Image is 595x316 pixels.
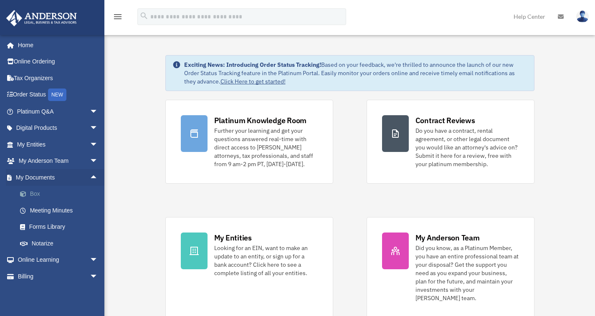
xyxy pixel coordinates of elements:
[6,53,111,70] a: Online Ordering
[6,153,111,169] a: My Anderson Teamarrow_drop_down
[6,252,111,268] a: Online Learningarrow_drop_down
[6,169,111,186] a: My Documentsarrow_drop_up
[184,61,321,68] strong: Exciting News: Introducing Order Status Tracking!
[12,186,111,202] a: Box
[113,12,123,22] i: menu
[6,103,111,120] a: Platinum Q&Aarrow_drop_down
[4,10,79,26] img: Anderson Advisors Platinum Portal
[6,120,111,137] a: Digital Productsarrow_drop_down
[415,115,475,126] div: Contract Reviews
[415,233,480,243] div: My Anderson Team
[48,88,66,101] div: NEW
[576,10,589,23] img: User Pic
[415,244,519,302] div: Did you know, as a Platinum Member, you have an entire professional team at your disposal? Get th...
[6,285,111,301] a: Events Calendar
[214,233,252,243] div: My Entities
[214,244,318,277] div: Looking for an EIN, want to make an update to an entity, or sign up for a bank account? Click her...
[214,126,318,168] div: Further your learning and get your questions answered real-time with direct access to [PERSON_NAM...
[90,120,106,137] span: arrow_drop_down
[415,126,519,168] div: Do you have a contract, rental agreement, or other legal document you would like an attorney's ad...
[220,78,286,85] a: Click Here to get started!
[90,103,106,120] span: arrow_drop_down
[367,100,534,184] a: Contract Reviews Do you have a contract, rental agreement, or other legal document you would like...
[90,169,106,186] span: arrow_drop_up
[113,15,123,22] a: menu
[6,268,111,285] a: Billingarrow_drop_down
[139,11,149,20] i: search
[90,136,106,153] span: arrow_drop_down
[6,136,111,153] a: My Entitiesarrow_drop_down
[90,252,106,269] span: arrow_drop_down
[6,37,106,53] a: Home
[90,268,106,285] span: arrow_drop_down
[12,235,111,252] a: Notarize
[12,202,111,219] a: Meeting Minutes
[90,153,106,170] span: arrow_drop_down
[12,219,111,235] a: Forms Library
[214,115,307,126] div: Platinum Knowledge Room
[6,86,111,104] a: Order StatusNEW
[6,70,111,86] a: Tax Organizers
[165,100,333,184] a: Platinum Knowledge Room Further your learning and get your questions answered real-time with dire...
[184,61,527,86] div: Based on your feedback, we're thrilled to announce the launch of our new Order Status Tracking fe...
